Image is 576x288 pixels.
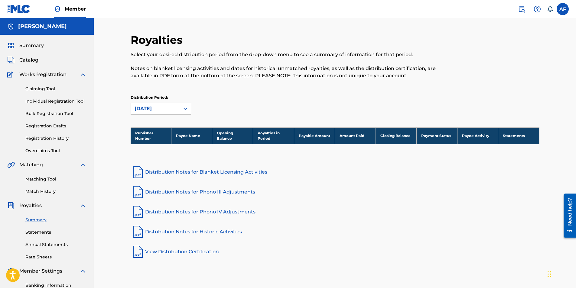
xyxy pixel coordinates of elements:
img: MLC Logo [7,5,31,13]
th: Payment Status [416,127,457,144]
th: Statements [498,127,539,144]
th: Payee Activity [457,127,498,144]
a: Registration Drafts [25,123,86,129]
img: expand [79,202,86,209]
img: Summary [7,42,15,49]
span: Member [65,5,86,12]
a: Claiming Tool [25,86,86,92]
img: expand [79,161,86,168]
th: Royalties in Period [253,127,294,144]
th: Payee Name [171,127,212,144]
th: Amount Paid [335,127,376,144]
h5: Austin C Farmer [18,23,67,30]
iframe: Resource Center [559,191,576,240]
a: Distribution Notes for Historic Activities [131,225,539,239]
img: Top Rightsholder [54,5,61,13]
a: Distribution Notes for Phono III Adjustments [131,185,539,199]
p: Distribution Period: [131,95,191,100]
a: CatalogCatalog [7,56,38,64]
th: Opening Balance [212,127,253,144]
th: Payable Amount [294,127,335,144]
img: pdf [131,165,145,179]
div: User Menu [557,3,569,15]
a: Distribution Notes for Phono IV Adjustments [131,205,539,219]
span: Royalties [19,202,42,209]
img: search [518,5,525,13]
img: pdf [131,185,145,199]
a: Public Search [516,3,528,15]
th: Closing Balance [376,127,416,144]
img: pdf [131,225,145,239]
span: Member Settings [19,267,62,275]
div: Notifications [547,6,553,12]
a: Overclaims Tool [25,148,86,154]
img: pdf [131,205,145,219]
div: Help [531,3,543,15]
img: Catalog [7,56,15,64]
a: Matching Tool [25,176,86,182]
img: expand [79,71,86,78]
a: Statements [25,229,86,235]
p: Notes on blanket licensing activities and dates for historical unmatched royalties, as well as th... [131,65,445,79]
a: Summary [25,217,86,223]
span: Works Registration [19,71,67,78]
iframe: Chat Widget [546,259,576,288]
a: Registration History [25,135,86,142]
h2: Royalties [131,33,186,47]
span: Catalog [19,56,38,64]
a: Rate Sheets [25,254,86,260]
div: Drag [548,265,551,283]
div: [DATE] [135,105,176,112]
th: Publisher Number [131,127,171,144]
img: Accounts [7,23,15,30]
img: help [534,5,541,13]
img: expand [79,267,86,275]
img: Member Settings [7,267,15,275]
a: Distribution Notes for Blanket Licensing Activities [131,165,539,179]
span: Summary [19,42,44,49]
img: Works Registration [7,71,15,78]
a: Individual Registration Tool [25,98,86,104]
p: Select your desired distribution period from the drop-down menu to see a summary of information f... [131,51,445,58]
a: Annual Statements [25,242,86,248]
span: Matching [19,161,43,168]
img: pdf [131,245,145,259]
a: View Distribution Certification [131,245,539,259]
img: Royalties [7,202,15,209]
a: SummarySummary [7,42,44,49]
a: Match History [25,188,86,195]
img: Matching [7,161,15,168]
a: Bulk Registration Tool [25,110,86,117]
